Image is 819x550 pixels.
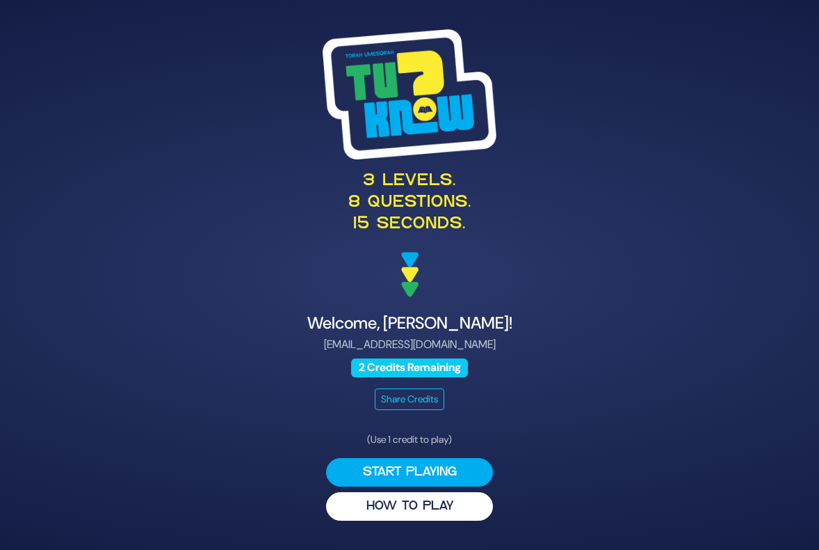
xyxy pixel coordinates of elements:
[326,458,493,487] button: Start Playing
[351,359,468,377] span: 2 Credits Remaining
[375,388,444,410] button: Share Credits
[70,336,749,353] p: [EMAIL_ADDRESS][DOMAIN_NAME]
[70,171,749,236] p: 3 levels. 8 questions. 15 seconds.
[70,313,749,333] h4: Welcome, [PERSON_NAME]!
[401,252,419,297] img: decoration arrows
[326,492,493,521] button: HOW TO PLAY
[326,432,493,447] p: (Use 1 credit to play)
[323,29,496,159] img: Tournament Logo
